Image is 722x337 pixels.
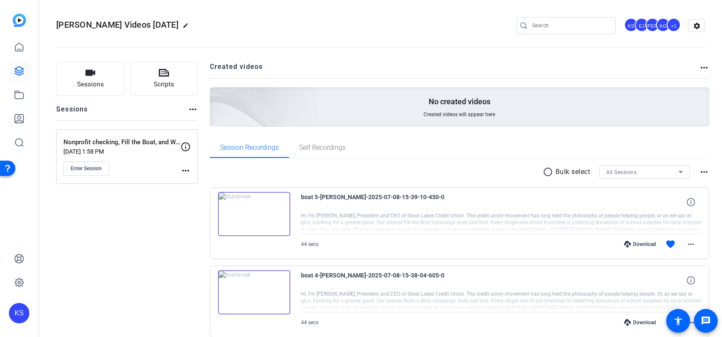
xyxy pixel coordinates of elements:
[667,18,681,32] div: +1
[532,20,609,31] input: Search
[686,239,696,249] mat-icon: more_horiz
[645,18,660,33] ngx-avatar: Jessica Obiala
[686,317,696,328] mat-icon: more_horiz
[620,319,660,326] div: Download
[210,62,699,78] h2: Created videos
[77,80,104,89] span: Sessions
[63,161,109,176] button: Enter Session
[9,303,29,323] div: KS
[63,148,180,155] p: [DATE] 1:58 PM
[301,192,458,212] span: boat 5-[PERSON_NAME]-2025-07-08-15-39-10-450-0
[154,80,174,89] span: Scripts
[665,317,676,328] mat-icon: favorite_border
[115,3,318,188] img: Creted videos background
[665,239,676,249] mat-icon: favorite
[543,167,556,177] mat-icon: radio_button_unchecked
[424,111,495,118] span: Created videos will appear here
[688,20,705,32] mat-icon: settings
[635,18,649,32] div: EJ
[701,316,711,326] mat-icon: message
[699,167,709,177] mat-icon: more_horiz
[56,104,88,120] h2: Sessions
[56,62,125,96] button: Sessions
[180,166,191,176] mat-icon: more_horiz
[188,104,198,114] mat-icon: more_horiz
[656,18,670,32] div: KG
[220,144,279,151] span: Session Recordings
[556,167,590,177] p: Bulk select
[218,192,290,236] img: thumb-nail
[429,97,490,107] p: No created videos
[183,23,193,33] mat-icon: edit
[635,18,650,33] ngx-avatar: Eric J
[656,18,671,33] ngx-avatar: Kevin G
[645,18,659,32] div: [PERSON_NAME]
[624,18,639,33] ngx-avatar: Kathleen Shangraw
[673,316,683,326] mat-icon: accessibility
[301,270,458,291] span: boat 4-[PERSON_NAME]-2025-07-08-15-38-04-605-0
[624,18,638,32] div: KS
[56,20,178,30] span: [PERSON_NAME] Videos [DATE]
[63,137,180,147] p: Nonprofit checking, Fill the Boat, and Welcome New Member videos
[301,320,318,326] span: 44 secs
[130,62,198,96] button: Scripts
[301,241,318,247] span: 44 secs
[699,63,709,73] mat-icon: more_horiz
[13,14,26,27] img: blue-gradient.svg
[606,169,636,175] span: All Sessions
[71,165,102,172] span: Enter Session
[620,241,660,248] div: Download
[299,144,346,151] span: Self Recordings
[218,270,290,314] img: thumb-nail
